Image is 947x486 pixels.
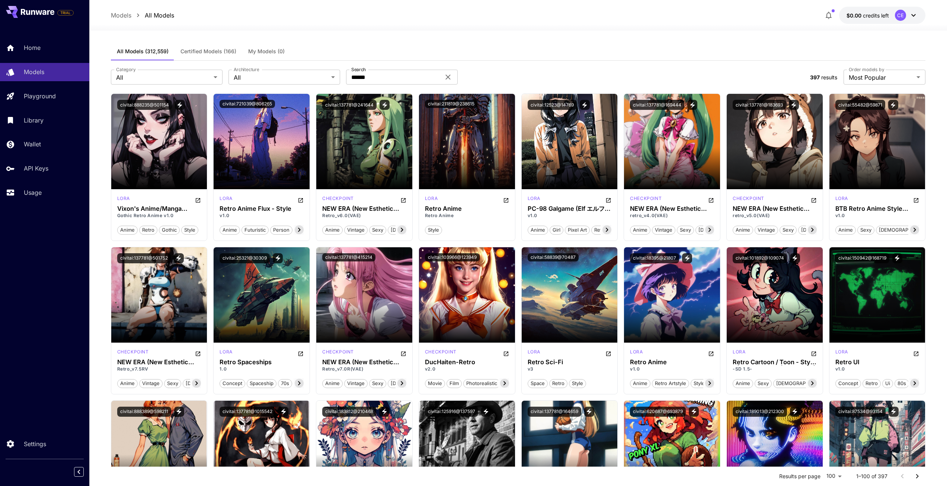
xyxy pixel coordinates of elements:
button: View trigger words [174,253,184,263]
button: [DEMOGRAPHIC_DATA] [388,225,448,235]
label: Category [116,66,136,73]
div: SD 1.5 [220,349,232,358]
div: SD 1.5 [117,349,149,358]
button: anime [117,225,138,235]
button: style [691,378,708,388]
button: Open in CivitAI [811,349,817,358]
button: sexy [755,378,772,388]
p: checkpoint [733,195,764,202]
span: $0.00 [847,12,863,19]
span: TRIAL [58,10,73,16]
span: [DEMOGRAPHIC_DATA] [388,226,447,234]
span: [DEMOGRAPHIC_DATA] [774,380,833,387]
p: lora [835,195,848,202]
p: Library [24,116,44,125]
button: person [270,225,292,235]
span: sexy [858,226,874,234]
span: anime [836,226,855,234]
button: anime [322,378,343,388]
span: 80s [895,380,909,387]
label: Search [351,66,366,73]
p: lora [630,349,643,355]
span: photorealistic [464,380,500,387]
button: movie [425,378,445,388]
p: retro_v5.0(VAE) [733,212,817,219]
button: style [569,378,586,388]
button: 80s [895,378,909,388]
span: results [821,74,837,80]
div: Retro Cartoon / Toon - Style - | Illustrious XL | PONY XL | SD 1.5 | - COMMISSION by YeiyeiArt [733,359,817,366]
p: v1.0 [528,212,612,219]
button: civitai:58839@70487 [528,253,579,261]
button: View trigger words [790,253,800,263]
div: Retro Anime Flux - Style [220,205,304,212]
span: sexy [677,226,694,234]
div: Retro Sci-Fi [528,359,612,366]
span: All [116,73,211,82]
p: -SD 1.5- [733,366,817,372]
button: Open in CivitAI [195,195,201,204]
span: [DEMOGRAPHIC_DATA] [696,226,755,234]
span: futuristic [242,226,268,234]
button: Open in CivitAI [708,195,714,204]
div: SD 1.5 [835,195,848,204]
button: sexy [857,225,874,235]
h3: Retro Anime [425,205,509,212]
button: girl [550,225,563,235]
span: anime [323,380,342,387]
button: Open in CivitAI [195,349,201,358]
h3: NEW ERA (New Esthetic Retro Anime) [322,205,406,212]
span: All Models (312,559) [117,48,169,55]
div: SD 1.5 [425,195,438,204]
button: sexy [780,225,797,235]
button: concept [220,378,245,388]
span: vintage [345,226,367,234]
button: style [181,225,198,235]
button: anime [733,225,753,235]
button: 70s [278,378,292,388]
button: civitai:18395@21807 [630,253,679,263]
button: civitai:25321@30309 [220,253,270,263]
button: Open in CivitAI [708,349,714,358]
span: anime [118,380,137,387]
button: Collapse sidebar [74,467,84,477]
span: vintage [140,380,162,387]
h3: PC-98 Galgame (Elf エルフ) Retro Semi-pixel Art Style [528,205,612,212]
button: civitai:87534@93154 [835,407,886,417]
h3: BTB Retro Anime Style [PERSON_NAME] [835,205,919,212]
button: View trigger words [481,407,491,417]
button: [DEMOGRAPHIC_DATA] [388,378,448,388]
p: Settings [24,439,46,448]
button: Open in CivitAI [913,349,919,358]
button: civitai:137781@164659 [528,407,581,417]
button: anime [117,378,138,388]
button: civitai:137781@183693 [733,100,786,110]
p: All Models [145,11,174,20]
p: lora [528,195,540,202]
button: sexy [369,225,386,235]
span: girl [550,226,563,234]
button: civitai:55482@59871 [835,100,885,110]
p: lora [835,349,848,355]
button: sexy [677,225,694,235]
button: spaceship [247,378,276,388]
h3: NEW ERA (New Esthetic Retro Anime) [117,359,201,366]
button: View trigger words [278,407,288,417]
p: lora [220,349,232,355]
span: sexy [369,226,386,234]
div: NEW ERA (New Esthetic Retro Anime) [322,359,406,366]
button: View trigger words [687,100,697,110]
span: sexy [164,380,181,387]
h3: DucHaiten-Retro [425,359,509,366]
button: civitai:620687@693879 [630,407,686,417]
button: Open in CivitAI [605,349,611,358]
div: Pony [117,195,130,204]
div: BTB Retro Anime Style Lora [835,205,919,212]
div: SD 1.5 [322,349,354,358]
button: [DEMOGRAPHIC_DATA] [183,378,243,388]
button: concept [835,378,861,388]
button: civitai:137781@169444 [630,100,684,110]
button: Go to next page [910,469,925,484]
span: space [528,380,547,387]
